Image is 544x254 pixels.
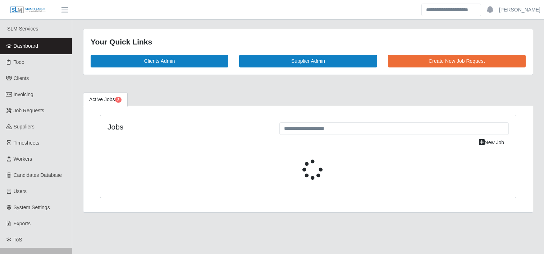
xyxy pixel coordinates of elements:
span: Suppliers [14,124,35,130]
span: ToS [14,237,22,243]
a: [PERSON_NAME] [499,6,540,14]
span: Timesheets [14,140,40,146]
div: Your Quick Links [91,36,526,48]
span: Todo [14,59,24,65]
span: Clients [14,75,29,81]
a: Active Jobs [83,93,128,107]
span: SLM Services [7,26,38,32]
h4: Jobs [108,122,269,131]
span: Dashboard [14,43,38,49]
a: Supplier Admin [239,55,377,67]
span: System Settings [14,204,50,210]
span: Candidates Database [14,172,62,178]
img: SLM Logo [10,6,46,14]
span: Users [14,188,27,194]
span: Job Requests [14,108,45,113]
span: Pending Jobs [115,97,122,103]
input: Search [421,4,481,16]
a: Create New Job Request [388,55,526,67]
a: New Job [474,136,509,149]
span: Exports [14,221,31,226]
a: Clients Admin [91,55,228,67]
span: Workers [14,156,32,162]
span: Invoicing [14,91,33,97]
